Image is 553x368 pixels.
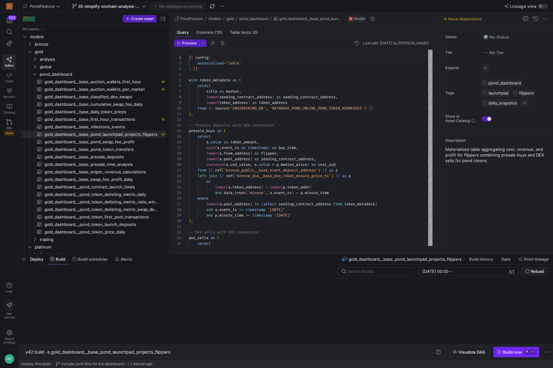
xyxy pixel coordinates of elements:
[228,162,230,167] span: .
[21,100,166,108] a: gold_dashboard__base_cumulative_swap_fee_daily​​​​​​​​​​
[174,66,181,72] div: 3
[217,128,222,133] span: as
[21,138,166,146] div: Press SPACE to select this row.
[174,134,181,139] div: 15
[21,48,166,55] div: Press SPACE to select this row.
[174,94,181,100] div: 8
[239,89,241,94] span: ,
[197,61,224,66] span: materialized
[226,17,234,21] span: gold
[195,55,208,60] span: config
[200,78,230,83] span: token_metadata
[23,27,39,31] div: All assets
[21,221,166,228] a: gold_dashboard__pond_token_launch_deposits​​​​​​​​​​
[215,145,217,150] span: (
[191,55,193,60] span: {
[276,95,281,100] span: as
[217,156,219,161] span: (
[3,352,16,365] button: WZ
[276,162,279,167] span: p
[257,140,259,145] span: ,
[206,89,217,94] span: title
[239,17,268,21] span: pond_dashboard
[363,41,429,45] div: Last edit: [DATE] by [PERSON_NAME]
[449,347,489,357] button: Visualize DAG
[44,153,159,161] span: gold_dashboard__base_presale_deposits​​​​​​​​​​
[525,350,530,355] kbd: ⌘
[44,161,159,168] span: gold_dashboard__base_presale_time_analysis​​​​​​​​​​
[224,156,250,161] span: pool_address
[174,83,181,89] div: 6
[208,168,211,173] span: {
[224,151,250,156] span: from_address
[174,167,181,173] div: 21
[189,55,191,60] span: {
[448,17,482,21] span: Never Materialized
[44,86,159,93] span: gold_dashboard__base_auction_wallets_per_market​​​​​​​​​​
[21,123,166,130] div: Press SPACE to select this row.
[44,176,159,183] span: gold_dashboard__base_swap_fee_profit_daily​​​​​​​​​​
[78,4,141,9] span: 35-simplify-onchain-analysis-dashboard-platinum-layer
[40,236,166,243] span: trading
[226,162,228,167] span: a
[279,145,296,150] span: buy_time
[21,25,166,33] div: Press SPACE to select this row.
[35,41,166,48] span: bronze
[174,128,181,134] div: 14
[40,56,166,63] span: analysis
[21,130,166,138] a: gold_dashboard__base_pond_launchpad_projects_flippers​​​​​​​​​​
[483,34,509,39] span: No Status
[207,15,223,23] button: models
[225,15,235,23] button: gold
[499,254,514,264] button: Data
[21,85,166,93] a: gold_dashboard__base_auction_wallets_per_market​​​​​​​​​​
[335,168,338,173] span: a
[230,162,250,167] span: usd_value
[279,162,281,167] span: .
[296,145,298,150] span: ,
[493,347,539,357] button: Build now⌘⏎
[224,61,226,66] span: =
[3,297,16,322] button: Getstarted
[174,100,181,105] div: 9
[177,30,189,34] span: Query
[4,130,14,135] span: Beta
[3,101,16,117] a: Catalog
[466,254,497,264] button: Build history
[347,269,411,274] input: Search Builds
[368,106,371,111] span: }
[259,100,287,105] span: token_address
[174,117,181,122] div: 12
[21,161,166,168] div: Press SPACE to select this row.
[174,139,181,145] div: 16
[230,30,258,34] span: Table tests
[252,100,257,105] span: as
[371,106,373,111] span: }
[224,162,226,167] span: (
[254,151,259,156] span: as
[40,71,166,78] span: pond_dashboard
[44,101,159,108] span: gold_dashboard__base_cumulative_swap_fee_daily​​​​​​​​​​
[206,162,224,167] span: coalesce
[206,95,217,100] span: lower
[250,151,252,156] span: )
[21,78,166,85] div: Press SPACE to select this row.
[483,50,504,55] span: No Tier
[311,162,316,167] span: as
[222,156,224,161] span: .
[519,90,534,95] span: flippers
[206,100,217,105] span: lower
[261,156,314,161] span: seeding_contract_address
[445,50,477,55] span: Tier
[259,162,270,167] span: value
[445,146,550,163] p: Materialized table aggregating cost, revenue, and profit for flippers combining presale buys and ...
[189,123,274,128] span: -- Presale deposits with USD conversion
[208,55,211,60] span: (
[5,79,13,83] span: Code
[21,168,166,176] a: gold_dashboard__base_sniper_revenue_calculations​​​​​​​​​​
[44,146,159,153] span: gold_dashboard__base_pond_token_transfers​​​​​​​​​​
[219,151,222,156] span: a
[445,114,470,123] span: Show in Asset Catalog
[56,257,65,262] span: Build
[189,78,197,83] span: with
